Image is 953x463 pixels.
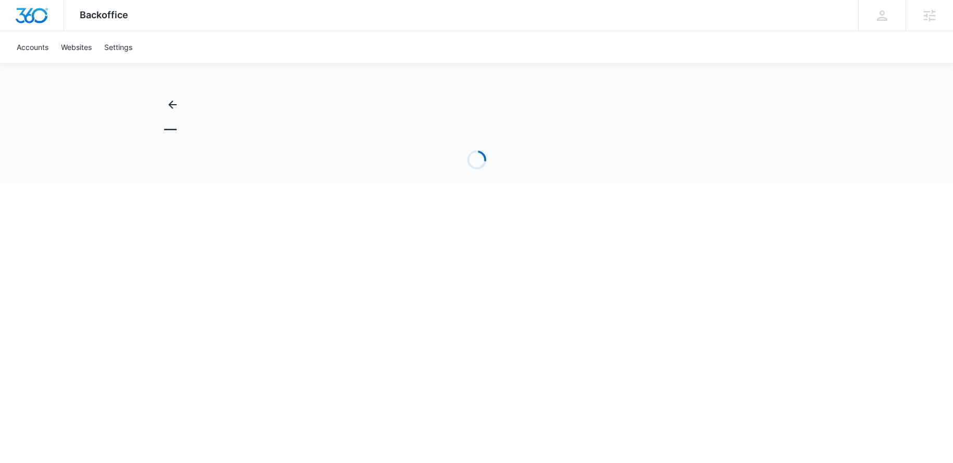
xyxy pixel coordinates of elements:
a: Websites [55,31,98,63]
span: Backoffice [80,9,128,20]
a: Settings [98,31,139,63]
h1: — [164,121,177,137]
button: Back [164,96,181,113]
a: Accounts [10,31,55,63]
